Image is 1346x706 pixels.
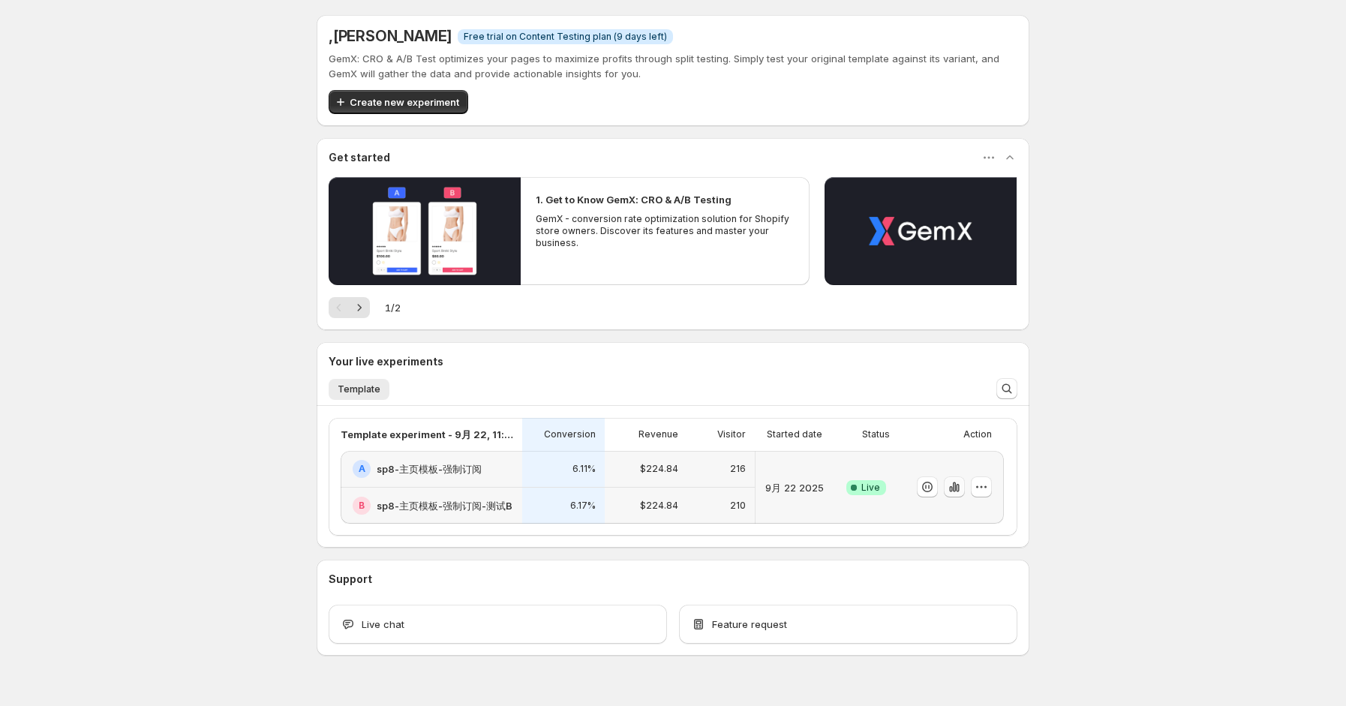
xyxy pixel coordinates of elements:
p: 6.17% [570,500,596,512]
h2: B [359,500,365,512]
span: Feature request [712,617,787,632]
span: Live [861,482,880,494]
p: Template experiment - 9月 22, 11:16:48 [341,427,513,442]
p: Started date [767,428,822,440]
p: 9月 22 2025 [765,480,824,495]
p: $224.84 [640,463,678,475]
h2: sp8-主页模板-强制订阅-测试B [377,498,512,513]
span: 1 / 2 [385,300,401,315]
span: Free trial on Content Testing plan (9 days left) [464,31,667,43]
h2: sp8-主页模板-强制订阅 [377,461,482,476]
p: $224.84 [640,500,678,512]
p: 210 [730,500,746,512]
p: Status [862,428,890,440]
h2: 1. Get to Know GemX: CRO & A/B Testing [536,192,732,207]
span: Template [338,383,380,395]
h3: Support [329,572,372,587]
p: GemX: CRO & A/B Test optimizes your pages to maximize profits through split testing. Simply test ... [329,51,1017,81]
p: Conversion [544,428,596,440]
h3: Get started [329,150,390,165]
button: Create new experiment [329,90,468,114]
p: 6.11% [572,463,596,475]
p: Visitor [717,428,746,440]
span: Create new experiment [350,95,459,110]
p: 216 [730,463,746,475]
h2: A [359,463,365,475]
p: GemX - conversion rate optimization solution for Shopify store owners. Discover its features and ... [536,213,794,249]
p: Action [963,428,992,440]
h3: Your live experiments [329,354,443,369]
p: Revenue [638,428,678,440]
span: Live chat [362,617,404,632]
span: , [PERSON_NAME] [329,27,452,45]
